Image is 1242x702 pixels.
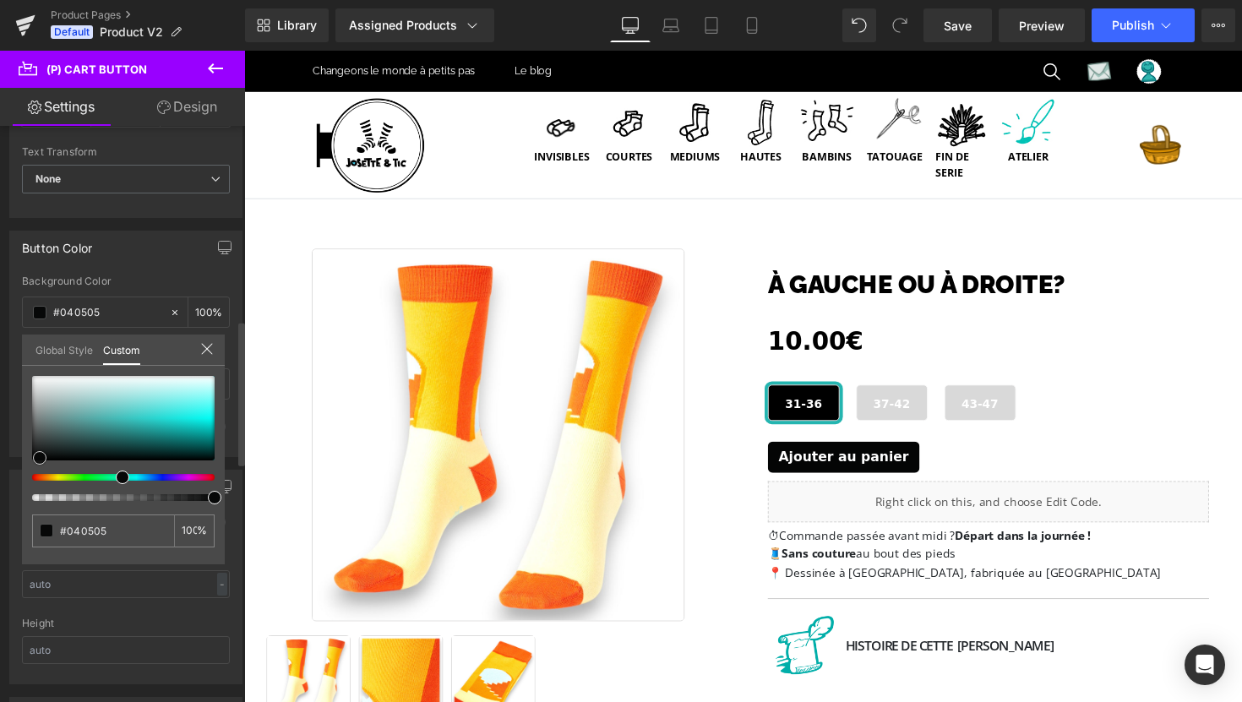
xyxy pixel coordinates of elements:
[691,8,732,42] a: Tablet
[100,25,163,39] span: Product V2
[1092,8,1195,42] button: Publish
[1185,645,1225,685] div: Open Intercom Messenger
[126,88,248,126] a: Design
[944,17,972,35] span: Save
[1112,19,1154,32] span: Publish
[35,335,93,363] a: Global Style
[51,25,93,39] span: Default
[1019,17,1065,35] span: Preview
[174,514,215,547] div: %
[349,17,481,34] div: Assigned Products
[999,8,1085,42] a: Preview
[732,8,772,42] a: Mobile
[46,63,147,76] span: (P) Cart Button
[103,335,140,365] a: Custom
[60,522,167,540] input: Color
[277,18,317,33] span: Library
[1201,8,1235,42] button: More
[651,8,691,42] a: Laptop
[245,8,329,42] a: New Library
[842,8,876,42] button: Undo
[883,8,917,42] button: Redo
[51,8,245,22] a: Product Pages
[610,8,651,42] a: Desktop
